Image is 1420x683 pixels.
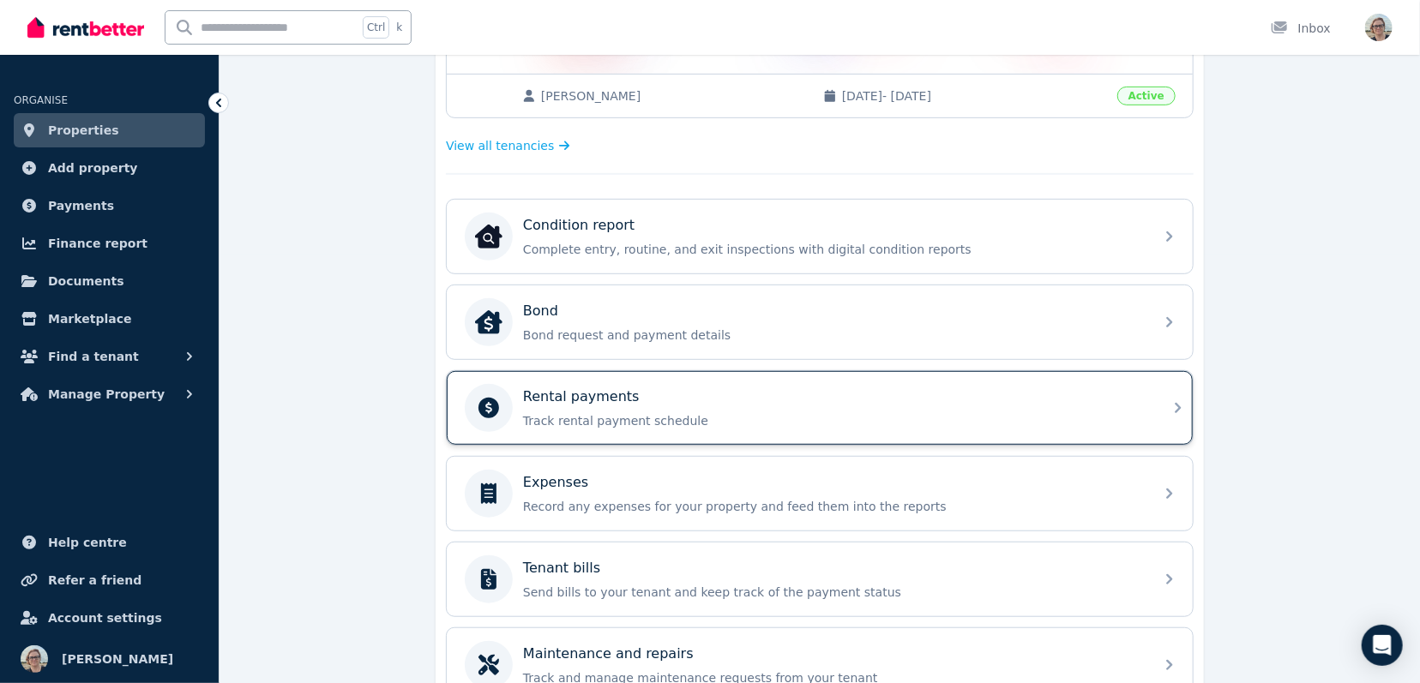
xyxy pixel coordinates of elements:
span: Ctrl [363,16,389,39]
a: Documents [14,264,205,298]
img: Bond [475,309,502,336]
p: Maintenance and repairs [523,644,694,664]
button: Find a tenant [14,339,205,374]
a: BondBondBond request and payment details [447,285,1193,359]
span: Refer a friend [48,570,141,590]
span: Properties [48,120,119,141]
img: Werona Armstrong [21,645,48,673]
span: [PERSON_NAME] [62,649,173,669]
a: ExpensesRecord any expenses for your property and feed them into the reports [447,457,1193,530]
a: Marketplace [14,302,205,336]
span: Account settings [48,608,162,628]
span: ORGANISE [14,94,68,106]
p: Track rental payment schedule [523,412,1144,429]
span: Add property [48,158,138,178]
p: Record any expenses for your property and feed them into the reports [523,498,1144,515]
p: Send bills to your tenant and keep track of the payment status [523,584,1144,601]
span: k [396,21,402,34]
a: Payments [14,189,205,223]
span: View all tenancies [446,137,554,154]
p: Bond [523,301,558,321]
span: Marketplace [48,309,131,329]
span: [DATE] - [DATE] [842,87,1107,105]
span: Find a tenant [48,346,139,367]
a: Add property [14,151,205,185]
span: Finance report [48,233,147,254]
span: Help centre [48,532,127,553]
a: View all tenancies [446,137,570,154]
button: Manage Property [14,377,205,411]
span: [PERSON_NAME] [541,87,806,105]
p: Rental payments [523,386,640,407]
img: Werona Armstrong [1365,14,1393,41]
a: Refer a friend [14,563,205,597]
a: Help centre [14,525,205,560]
p: Condition report [523,215,635,236]
img: Condition report [475,223,502,250]
span: Payments [48,195,114,216]
a: Properties [14,113,205,147]
a: Rental paymentsTrack rental payment schedule [447,371,1193,445]
a: Account settings [14,601,205,635]
p: Bond request and payment details [523,327,1144,344]
a: Tenant billsSend bills to your tenant and keep track of the payment status [447,542,1193,616]
div: Open Intercom Messenger [1362,625,1403,666]
a: Condition reportCondition reportComplete entry, routine, and exit inspections with digital condit... [447,200,1193,273]
span: Active [1117,87,1176,105]
p: Expenses [523,472,588,493]
img: RentBetter [27,15,144,40]
span: Manage Property [48,384,165,404]
div: Inbox [1271,20,1331,37]
a: Finance report [14,226,205,261]
p: Complete entry, routine, and exit inspections with digital condition reports [523,241,1144,258]
span: Documents [48,271,124,291]
p: Tenant bills [523,558,600,578]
